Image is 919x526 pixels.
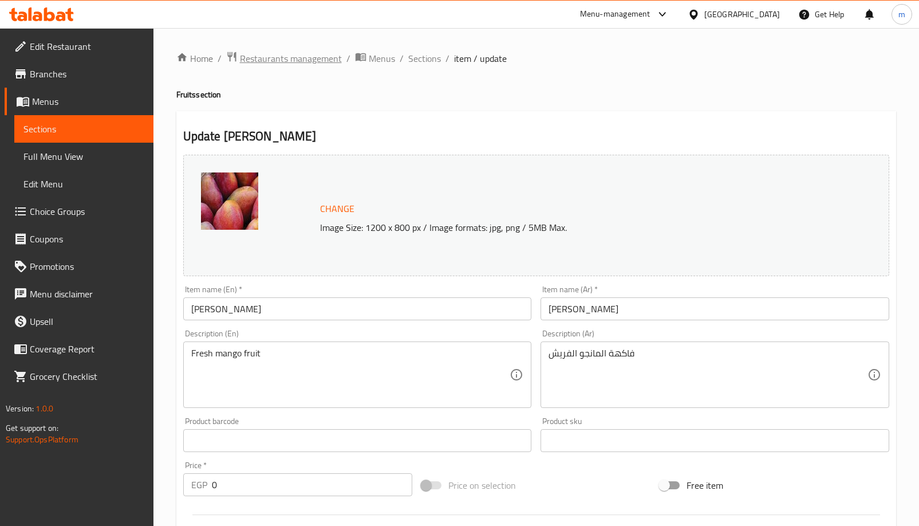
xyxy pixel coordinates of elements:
span: Get support on: [6,421,58,435]
span: Full Menu View [23,150,144,163]
span: Coupons [30,232,144,246]
textarea: Fresh mango fruit [191,348,510,402]
span: Version: [6,401,34,416]
a: Edit Restaurant [5,33,153,60]
span: Edit Restaurant [30,40,144,53]
li: / [400,52,404,65]
span: Menus [32,95,144,108]
input: Enter name Ar [541,297,889,320]
span: Branches [30,67,144,81]
div: Menu-management [580,7,650,21]
img: %D9%85%D8%A7%D9%86%D8%AC%D9%87_%D9%86%D8%A7%D8%B9%D9%88%D9%85638618111709710795.jpg [201,172,258,230]
span: Grocery Checklist [30,370,144,383]
a: Sections [408,52,441,65]
a: Menus [355,51,395,66]
a: Edit Menu [14,170,153,198]
a: Promotions [5,253,153,280]
a: Choice Groups [5,198,153,225]
input: Please enter product barcode [183,429,532,452]
span: m [898,8,905,21]
span: 1.0.0 [36,401,53,416]
span: Choice Groups [30,205,144,218]
nav: breadcrumb [176,51,896,66]
h2: Update [PERSON_NAME] [183,128,889,145]
span: Free item [687,478,723,492]
a: Coupons [5,225,153,253]
span: Price on selection [448,478,516,492]
a: Branches [5,60,153,88]
a: Sections [14,115,153,143]
span: Upsell [30,315,144,328]
a: Coverage Report [5,335,153,363]
a: Grocery Checklist [5,363,153,390]
span: item / update [454,52,507,65]
a: Restaurants management [226,51,342,66]
li: / [445,52,449,65]
a: Menus [5,88,153,115]
span: Menus [369,52,395,65]
li: / [218,52,222,65]
textarea: فاكهة المانجو الفريش [549,348,867,402]
p: Image Size: 1200 x 800 px / Image formats: jpg, png / 5MB Max. [315,221,819,234]
a: Support.OpsPlatform [6,432,78,447]
span: Change [320,201,354,217]
span: Sections [23,122,144,136]
input: Please enter price [212,473,412,496]
span: Edit Menu [23,177,144,191]
span: Promotions [30,260,144,273]
input: Please enter product sku [541,429,889,452]
a: Full Menu View [14,143,153,170]
div: [GEOGRAPHIC_DATA] [704,8,780,21]
a: Home [176,52,213,65]
h4: Fruits section [176,89,896,100]
p: EGP [191,478,207,492]
a: Menu disclaimer [5,280,153,308]
span: Restaurants management [240,52,342,65]
li: / [346,52,350,65]
span: Coverage Report [30,342,144,356]
button: Change [315,197,359,221]
span: Menu disclaimer [30,287,144,301]
input: Enter name En [183,297,532,320]
a: Upsell [5,308,153,335]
